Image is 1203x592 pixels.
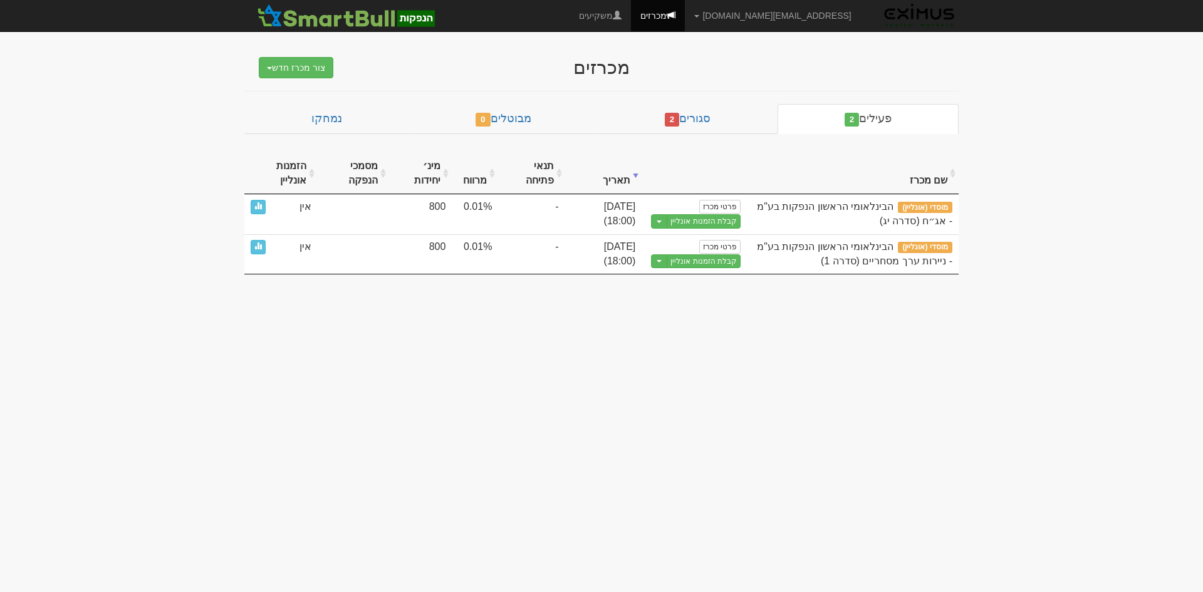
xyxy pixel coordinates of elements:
td: - [498,234,565,274]
div: מכרזים [357,57,846,78]
th: מרווח : activate to sort column ascending [452,153,498,195]
th: שם מכרז : activate to sort column ascending [747,153,959,195]
a: פרטי מכרז [699,200,741,214]
th: תנאי פתיחה : activate to sort column ascending [498,153,565,195]
th: תאריך : activate to sort column ascending [565,153,642,195]
a: נמחקו [244,104,409,134]
td: - [498,194,565,234]
th: מסמכי הנפקה : activate to sort column ascending [318,153,389,195]
img: SmartBull Logo [254,3,438,28]
a: קבלת הזמנות אונליין [667,254,741,269]
span: אין [299,240,311,254]
td: 800 [389,194,452,234]
span: אין [299,200,311,214]
td: [DATE] (18:00) [565,194,642,234]
th: מינ׳ יחידות : activate to sort column ascending [389,153,452,195]
a: מבוטלים [409,104,598,134]
a: פעילים [778,104,959,134]
span: הבינלאומי הראשון הנפקות בע"מ - אג״ח (סדרה יג) [757,201,952,226]
a: פרטי מכרז [699,240,741,254]
span: הבינלאומי הראשון הנפקות בע"מ - ניירות ערך מסחריים (סדרה 1) [757,241,952,266]
a: סגורים [598,104,778,134]
td: 0.01% [452,194,498,234]
span: 2 [665,113,680,127]
td: 800 [389,234,452,274]
span: 0 [476,113,491,127]
span: מוסדי (אונליין) [898,242,952,253]
td: 0.01% [452,234,498,274]
span: 2 [845,113,860,127]
a: קבלת הזמנות אונליין [667,214,741,229]
td: [DATE] (18:00) [565,234,642,274]
span: מוסדי (אונליין) [898,202,952,213]
th: הזמנות אונליין : activate to sort column ascending [244,153,318,195]
button: צור מכרז חדש [259,57,333,78]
